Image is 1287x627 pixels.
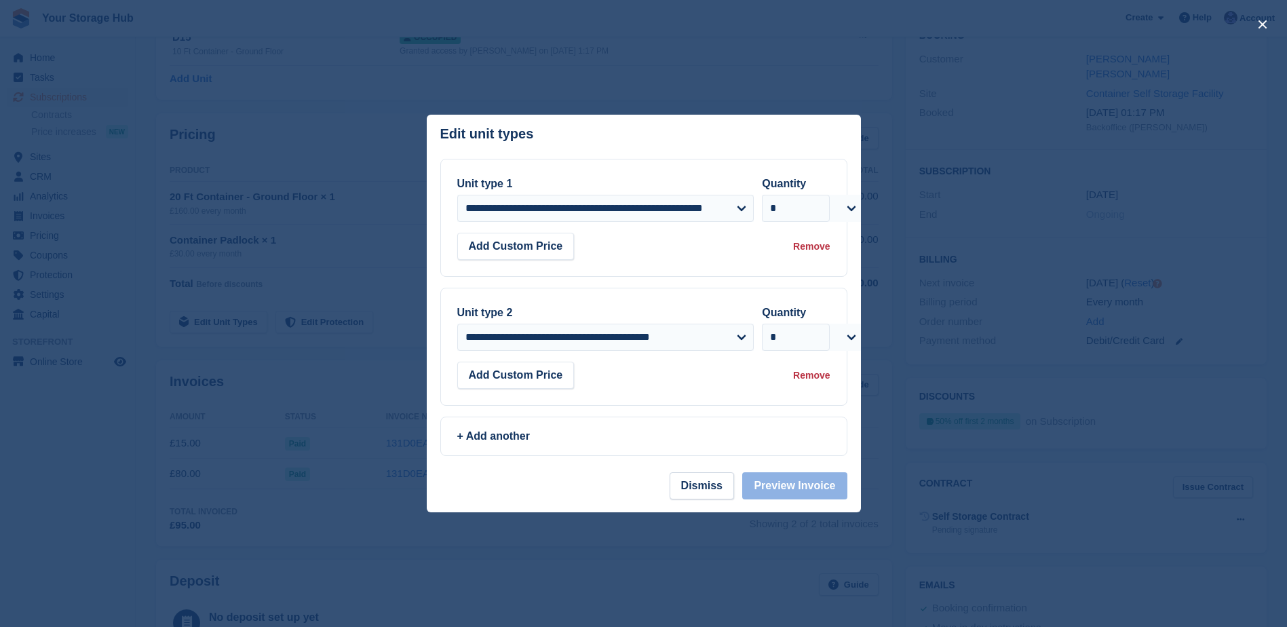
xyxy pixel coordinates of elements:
[457,233,575,260] button: Add Custom Price
[793,368,830,383] div: Remove
[670,472,734,499] button: Dismiss
[762,307,806,318] label: Quantity
[457,307,513,318] label: Unit type 2
[762,178,806,189] label: Quantity
[457,428,830,444] div: + Add another
[457,178,513,189] label: Unit type 1
[1252,14,1273,35] button: close
[440,417,847,456] a: + Add another
[457,362,575,389] button: Add Custom Price
[440,126,534,142] p: Edit unit types
[742,472,847,499] button: Preview Invoice
[793,240,830,254] div: Remove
